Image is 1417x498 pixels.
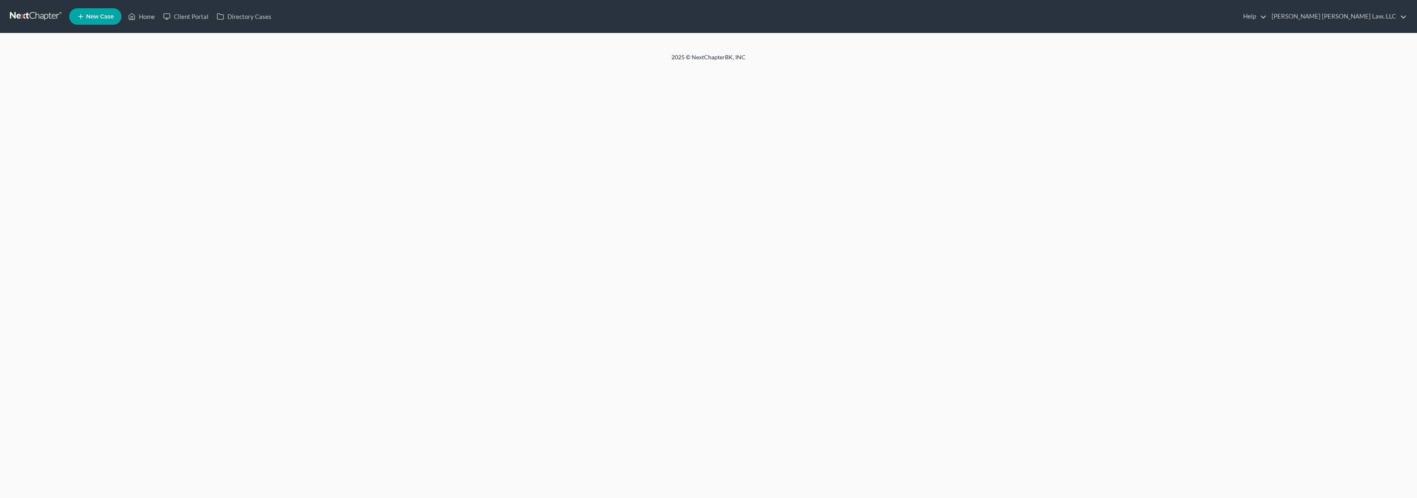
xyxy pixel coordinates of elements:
a: [PERSON_NAME] [PERSON_NAME] Law, LLC [1267,9,1407,24]
a: Help [1239,9,1267,24]
a: Client Portal [159,9,213,24]
a: Home [124,9,159,24]
div: 2025 © NextChapterBK, INC [474,53,943,68]
a: Directory Cases [213,9,276,24]
new-legal-case-button: New Case [69,8,122,25]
